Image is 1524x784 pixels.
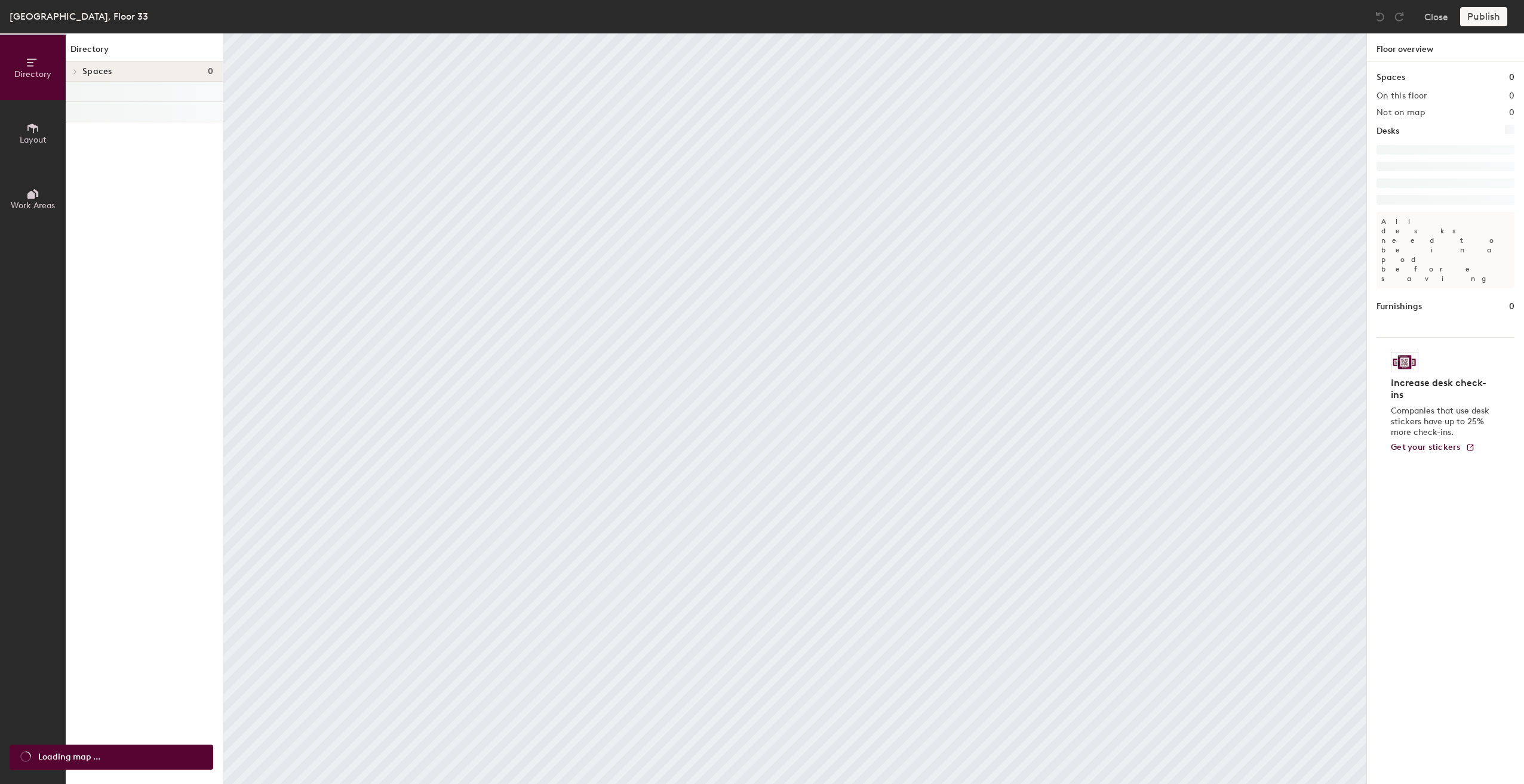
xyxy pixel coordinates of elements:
[223,33,1366,784] canvas: Map
[1376,71,1405,84] h1: Spaces
[1509,71,1514,84] h1: 0
[1376,125,1399,138] h1: Desks
[10,9,148,24] div: [GEOGRAPHIC_DATA], Floor 33
[20,135,47,145] span: Layout
[66,43,223,61] h1: Directory
[1391,442,1461,452] span: Get your stickers
[1376,108,1425,118] h2: Not on map
[38,751,100,764] span: Loading map ...
[11,200,55,211] span: Work Areas
[1391,443,1475,453] a: Get your stickers
[1376,212,1514,288] p: All desks need to be in a pod before saving
[1509,108,1514,118] h2: 0
[1509,91,1514,101] h2: 0
[208,67,213,76] span: 0
[1509,300,1514,313] h1: 0
[1391,406,1493,438] p: Companies that use desk stickers have up to 25% more check-ins.
[1391,377,1493,401] h4: Increase desk check-ins
[1424,7,1448,26] button: Close
[1393,11,1405,23] img: Redo
[1367,33,1524,61] h1: Floor overview
[82,67,112,76] span: Spaces
[1376,91,1427,101] h2: On this floor
[14,69,51,79] span: Directory
[1374,11,1386,23] img: Undo
[1391,352,1418,372] img: Sticker logo
[1376,300,1422,313] h1: Furnishings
